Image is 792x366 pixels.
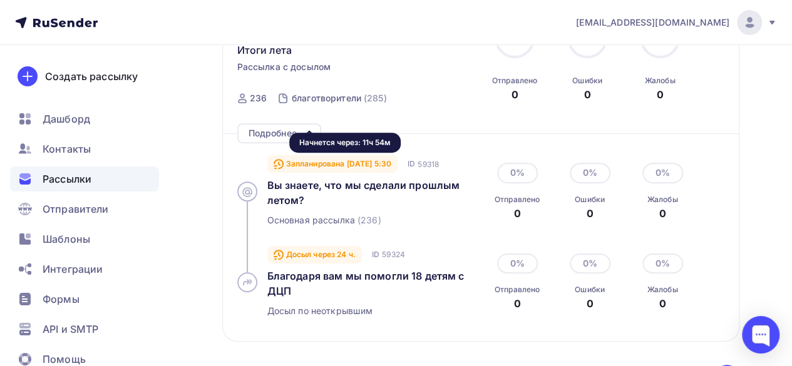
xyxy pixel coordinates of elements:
div: Отправлено [492,76,537,86]
div: 0 [575,296,605,311]
div: Досыл через 24 ч. [267,246,362,263]
div: Отправлено [495,195,540,205]
div: Отправлено [495,285,540,295]
div: 0% [570,253,610,273]
div: Жалобы [647,285,678,295]
div: 0% [497,163,538,183]
span: ID [372,248,379,261]
div: 0 [647,296,678,311]
div: благотворители [292,92,361,104]
div: 0% [642,253,683,273]
div: Жалобы [647,195,678,205]
div: Ошибки [575,285,605,295]
a: Отправители [10,196,159,221]
div: Ошибки [572,76,602,86]
a: Рассылки [10,166,159,191]
span: Досыл по неоткрывшим [267,305,373,317]
a: [EMAIL_ADDRESS][DOMAIN_NAME] [576,10,777,35]
a: Шаблоны [10,226,159,252]
span: Рассылки [43,171,91,186]
span: API и SMTP [43,322,98,337]
a: Контакты [10,136,159,161]
span: (236) [357,214,381,226]
span: Дашборд [43,111,90,126]
div: 0% [497,253,538,273]
div: 0% [570,163,610,183]
div: 0 [511,87,518,102]
div: 0 [495,296,540,311]
span: Отправители [43,201,109,216]
span: Благодаря вам мы помогли 18 детям с ДЦП [267,270,465,297]
div: Жалобы [645,76,676,86]
a: Благодаря вам мы помогли 18 детям с ДЦП [267,268,476,298]
div: (285) [364,92,387,104]
span: Интеграции [43,262,103,277]
span: 59324 [382,249,405,260]
a: Вы знаете, что мы сделали прошлым летом? [267,178,476,208]
span: Рассылка с досылом [237,61,331,73]
span: [EMAIL_ADDRESS][DOMAIN_NAME] [576,16,729,29]
a: Формы [10,287,159,312]
div: 0 [656,87,663,102]
div: 0 [575,206,605,221]
div: 0% [642,163,683,183]
div: Подробнее [249,126,297,141]
a: благотворители (285) [291,88,388,108]
span: Формы [43,292,80,307]
span: Контакты [43,141,91,156]
div: 0 [647,206,678,221]
span: Шаблоны [43,231,90,247]
div: 236 [250,92,267,104]
div: Начнется через: 11ч 54м [289,133,401,153]
div: Запланирована [DATE] 5:30 [267,155,398,173]
div: 0 [584,87,590,102]
a: Дашборд [10,106,159,131]
div: Ошибки [575,195,605,205]
span: Вы знаете, что мы сделали прошлым летом? [267,179,460,206]
div: 0 [495,206,540,221]
div: Создать рассылку [45,69,138,84]
span: Итоги лета [237,43,292,58]
span: Основная рассылка [267,214,355,226]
